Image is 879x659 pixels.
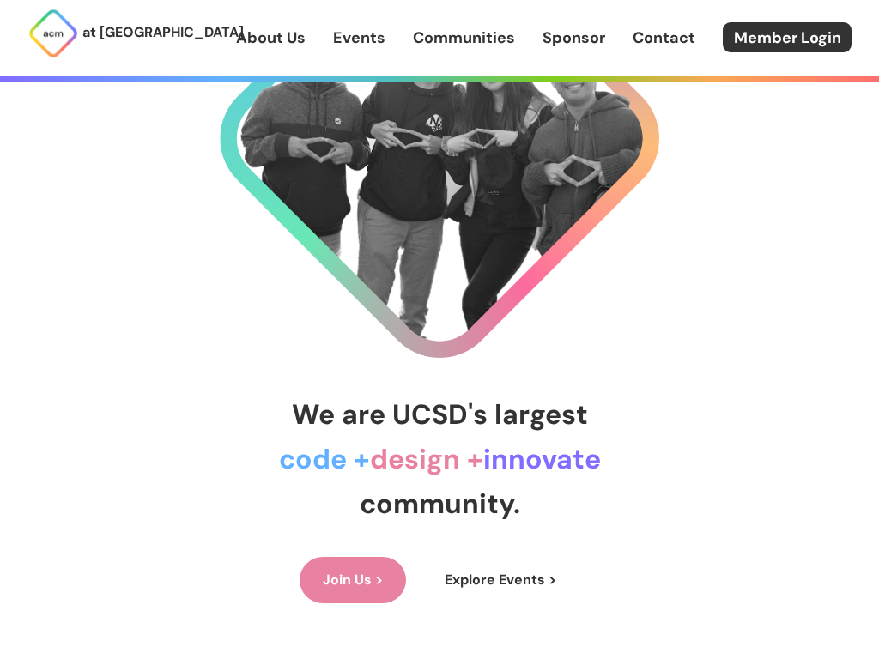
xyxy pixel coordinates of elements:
p: at [GEOGRAPHIC_DATA] [82,21,244,44]
a: Events [333,27,385,49]
span: design + [370,441,483,477]
a: at [GEOGRAPHIC_DATA] [27,8,236,59]
a: Communities [413,27,515,49]
a: Join Us > [300,557,406,603]
span: We are UCSD's largest [292,396,588,432]
img: ACM Logo [27,8,79,59]
a: Contact [633,27,695,49]
span: code + [279,441,370,477]
span: community. [360,486,520,522]
span: innovate [483,441,601,477]
a: Member Login [723,22,852,52]
a: Sponsor [543,27,605,49]
a: About Us [236,27,306,49]
a: Explore Events > [421,557,579,603]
